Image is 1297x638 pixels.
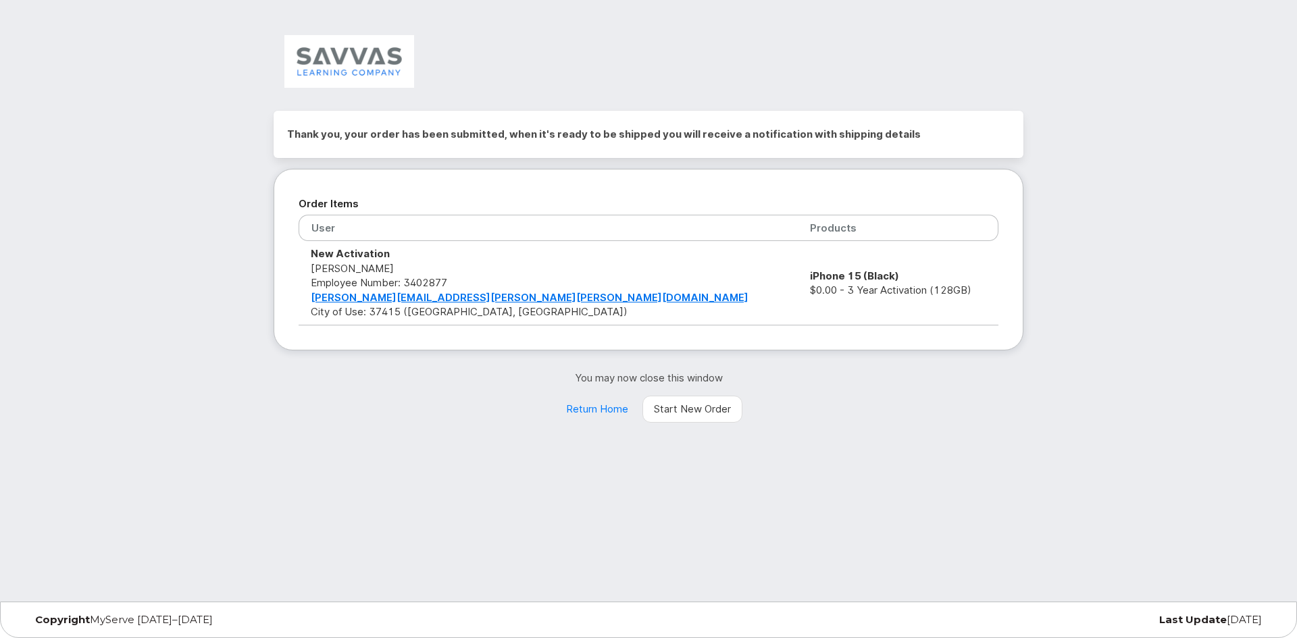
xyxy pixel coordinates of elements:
strong: Copyright [35,613,90,626]
h2: Thank you, your order has been submitted, when it's ready to be shipped you will receive a notifi... [287,124,1010,144]
td: $0.00 - 3 Year Activation (128GB) [798,241,998,325]
div: [DATE] [857,614,1272,625]
a: Return Home [555,396,640,423]
strong: New Activation [311,247,390,260]
h2: Order Items [299,194,998,214]
strong: Last Update [1159,613,1227,626]
td: [PERSON_NAME] City of Use: 37415 ([GEOGRAPHIC_DATA], [GEOGRAPHIC_DATA]) [299,241,798,325]
img: Savvas Learning Company LLC [284,35,414,88]
th: User [299,215,798,241]
span: Employee Number: 3402877 [311,276,447,289]
a: [PERSON_NAME][EMAIL_ADDRESS][PERSON_NAME][PERSON_NAME][DOMAIN_NAME] [311,291,748,304]
th: Products [798,215,998,241]
a: Start New Order [642,396,742,423]
div: MyServe [DATE]–[DATE] [25,614,440,625]
strong: iPhone 15 (Black) [810,269,899,282]
p: You may now close this window [274,371,1023,385]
